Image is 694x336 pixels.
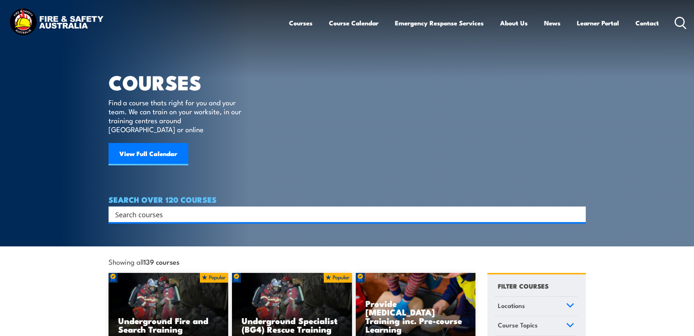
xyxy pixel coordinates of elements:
a: Course Calendar [329,13,379,33]
h4: FILTER COURSES [498,281,549,291]
p: Find a course thats right for you and your team. We can train on your worksite, in our training c... [109,98,245,134]
span: Course Topics [498,320,538,330]
a: Learner Portal [577,13,619,33]
a: Emergency Response Services [395,13,484,33]
form: Search form [117,209,571,220]
a: Courses [289,13,313,33]
h1: COURSES [109,73,252,91]
h4: SEARCH OVER 120 COURSES [109,195,586,203]
strong: 139 courses [144,256,179,267]
h3: Underground Fire and Search Training [118,316,219,333]
input: Search input [115,209,569,220]
a: Contact [635,13,659,33]
span: Showing all [109,258,179,265]
a: Locations [494,297,578,316]
h3: Provide [MEDICAL_DATA] Training inc. Pre-course Learning [365,299,466,333]
a: View Full Calendar [109,143,188,165]
h3: Underground Specialist (BG4) Rescue Training [242,316,342,333]
a: News [544,13,560,33]
span: Locations [498,301,525,311]
a: About Us [500,13,528,33]
a: Course Topics [494,316,578,336]
button: Search magnifier button [573,209,583,220]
